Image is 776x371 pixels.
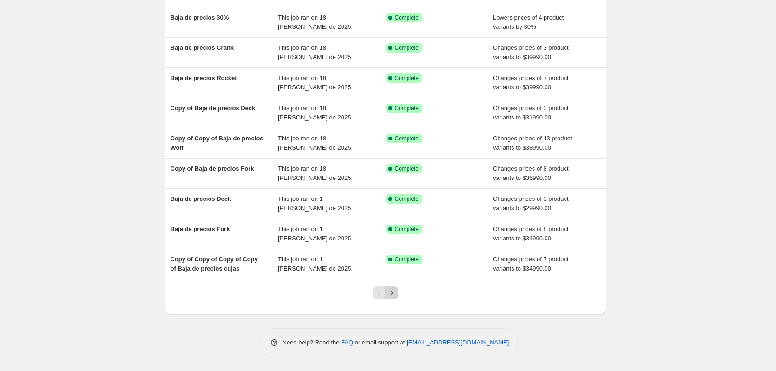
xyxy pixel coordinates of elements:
[493,195,569,212] span: Changes prices of 3 product variants to $29990.00
[278,165,353,181] span: This job ran on 18 [PERSON_NAME] de 2025.
[395,195,419,203] span: Complete
[278,195,353,212] span: This job ran on 1 [PERSON_NAME] de 2025.
[171,105,256,112] span: Copy of Baja de precios Deck
[395,44,419,52] span: Complete
[395,135,419,142] span: Complete
[395,74,419,82] span: Complete
[171,256,258,272] span: Copy of Copy of Copy of Copy of Baja de precios cujas
[171,195,231,202] span: Baja de precios Deck
[385,286,398,299] button: Next
[283,339,342,346] span: Need help? Read the
[341,339,353,346] a: FAQ
[171,44,234,51] span: Baja de precios Crank
[493,165,569,181] span: Changes prices of 8 product variants to $36990.00
[278,74,353,91] span: This job ran on 18 [PERSON_NAME] de 2025.
[407,339,509,346] a: [EMAIL_ADDRESS][DOMAIN_NAME]
[395,105,419,112] span: Complete
[493,105,569,121] span: Changes prices of 3 product variants to $31990.00
[493,74,569,91] span: Changes prices of 7 product variants to $39990.00
[395,256,419,263] span: Complete
[353,339,407,346] span: or email support at
[395,225,419,233] span: Complete
[373,286,398,299] nav: Pagination
[493,256,569,272] span: Changes prices of 7 product variants to $34990.00
[278,256,353,272] span: This job ran on 1 [PERSON_NAME] de 2025.
[493,135,572,151] span: Changes prices of 13 product variants to $38990.00
[171,14,229,21] span: Baja de precios 30%
[493,44,569,60] span: Changes prices of 3 product variants to $39990.00
[493,14,564,30] span: Lowers prices of 4 product variants by 30%
[395,165,419,172] span: Complete
[395,14,419,21] span: Complete
[493,225,569,242] span: Changes prices of 8 product variants to $34990.00
[171,165,254,172] span: Copy of Baja de precios Fork
[278,105,353,121] span: This job ran on 18 [PERSON_NAME] de 2025.
[171,74,237,81] span: Baja de precios Rocket
[278,44,353,60] span: This job ran on 18 [PERSON_NAME] de 2025.
[278,135,353,151] span: This job ran on 18 [PERSON_NAME] de 2025.
[278,14,353,30] span: This job ran on 18 [PERSON_NAME] de 2025.
[278,225,353,242] span: This job ran on 1 [PERSON_NAME] de 2025.
[171,225,230,232] span: Baja de precios Fork
[171,135,263,151] span: Copy of Copy of Baja de precios Wolf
